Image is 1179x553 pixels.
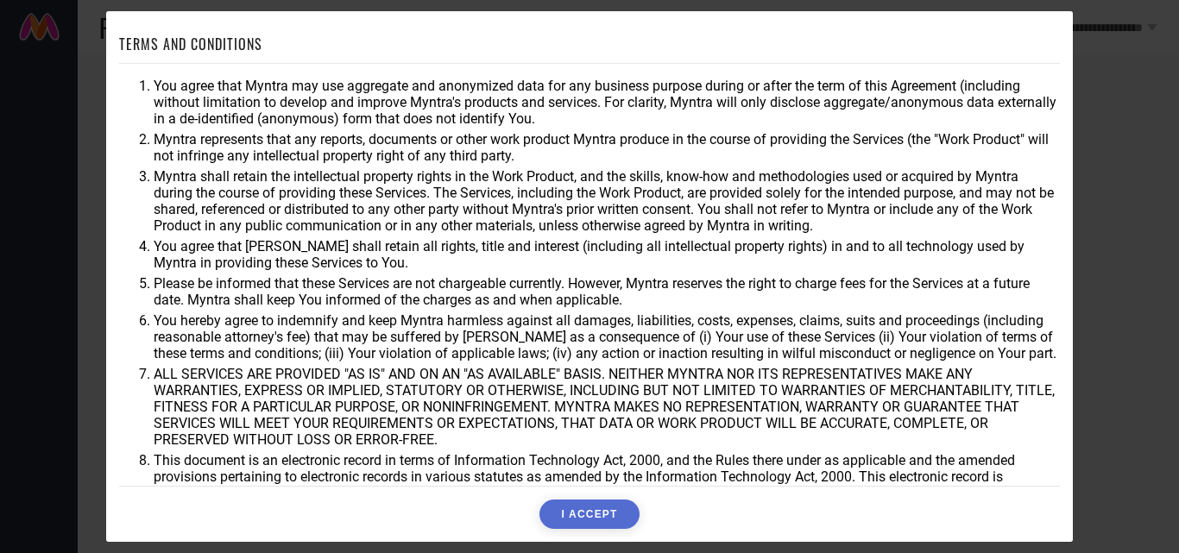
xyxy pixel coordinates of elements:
[539,500,639,529] button: I ACCEPT
[119,34,262,54] h1: TERMS AND CONDITIONS
[154,168,1060,234] li: Myntra shall retain the intellectual property rights in the Work Product, and the skills, know-ho...
[154,275,1060,308] li: Please be informed that these Services are not chargeable currently. However, Myntra reserves the...
[154,312,1060,361] li: You hereby agree to indemnify and keep Myntra harmless against all damages, liabilities, costs, e...
[154,131,1060,164] li: Myntra represents that any reports, documents or other work product Myntra produce in the course ...
[154,452,1060,501] li: This document is an electronic record in terms of Information Technology Act, 2000, and the Rules...
[154,238,1060,271] li: You agree that [PERSON_NAME] shall retain all rights, title and interest (including all intellect...
[154,78,1060,127] li: You agree that Myntra may use aggregate and anonymized data for any business purpose during or af...
[154,366,1060,448] li: ALL SERVICES ARE PROVIDED "AS IS" AND ON AN "AS AVAILABLE" BASIS. NEITHER MYNTRA NOR ITS REPRESEN...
